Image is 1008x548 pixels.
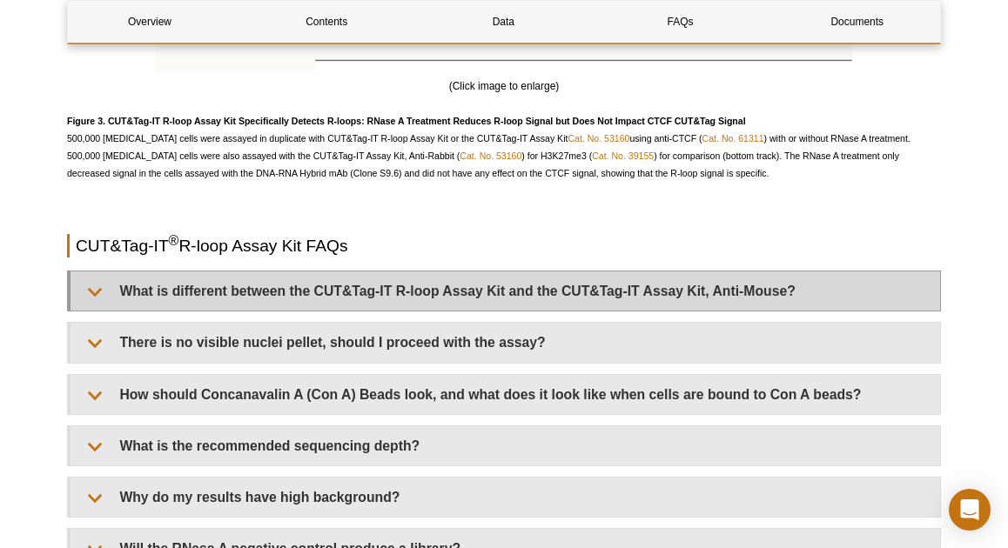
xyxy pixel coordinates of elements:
sup: ® [169,233,179,248]
a: Contents [245,1,408,43]
div: Open Intercom Messenger [949,489,991,531]
span: 500,000 [MEDICAL_DATA] cells were assayed in duplicate with CUT&Tag-IT R-loop Assay Kit or the CU... [67,116,911,178]
summary: There is no visible nuclei pellet, should I proceed with the assay? [71,323,940,362]
h2: CUT&Tag-IT R-loop Assay Kit FAQs [67,234,941,257]
a: Cat. No. 53160 [460,150,521,161]
summary: Why do my results have high background? [71,478,940,517]
a: Documents [776,1,939,43]
summary: How should Concanavalin A (Con A) Beads look, and what does it look like when cells are bound to ... [71,375,940,414]
summary: What is the recommended sequencing depth? [71,426,940,465]
strong: Figure 3. CUT&Tag-IT R-loop Assay Kit Specifically Detects R-loops: RNase A Treatment Reduces R-l... [67,116,746,126]
a: FAQs [599,1,763,43]
a: Overview [68,1,232,43]
a: Cat. No. 61311 [702,133,764,144]
a: Data [421,1,585,43]
summary: What is different between the CUT&Tag-IT R-loop Assay Kit and the CUT&Tag-IT Assay Kit, Anti-Mouse? [71,271,940,311]
a: Cat. No. 53160 [568,133,629,144]
a: Cat. No. 39155 [592,150,654,161]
